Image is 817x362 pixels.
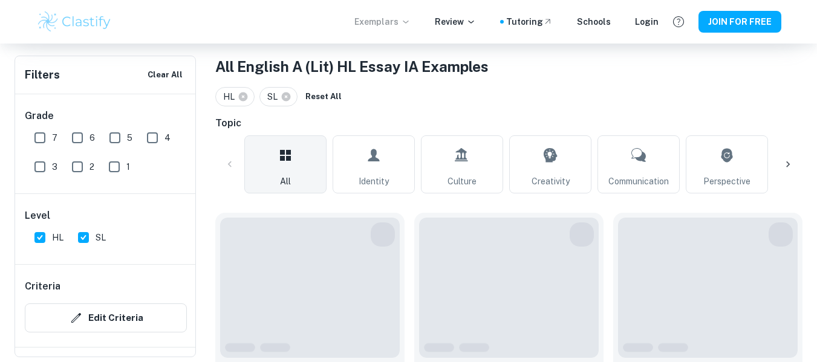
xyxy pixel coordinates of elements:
span: 3 [52,160,57,173]
span: All [280,175,291,188]
a: Login [635,15,659,28]
a: Schools [577,15,611,28]
span: HL [52,231,63,244]
span: HL [223,90,240,103]
button: Edit Criteria [25,303,187,332]
p: Review [435,15,476,28]
span: 4 [164,131,171,144]
h6: Level [25,208,187,223]
span: 1 [126,160,130,173]
p: Exemplars [354,15,411,28]
button: JOIN FOR FREE [698,11,781,33]
span: 2 [90,160,94,173]
span: Communication [608,175,669,188]
span: 6 [90,131,95,144]
span: Culture [448,175,477,188]
span: Perspective [703,175,750,188]
h6: Topic [215,116,802,131]
span: Creativity [532,175,570,188]
h1: All English A (Lit) HL Essay IA Examples [215,56,802,77]
span: Identity [359,175,389,188]
button: Reset All [302,88,345,106]
span: SL [96,231,106,244]
span: SL [267,90,283,103]
h6: Filters [25,66,60,83]
img: Clastify logo [36,10,113,34]
a: Tutoring [506,15,553,28]
button: Help and Feedback [668,11,689,32]
button: Clear All [145,66,186,84]
span: 7 [52,131,57,144]
div: HL [215,87,255,106]
h6: Criteria [25,279,60,294]
h6: Grade [25,109,187,123]
span: 5 [127,131,132,144]
div: SL [259,87,298,106]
